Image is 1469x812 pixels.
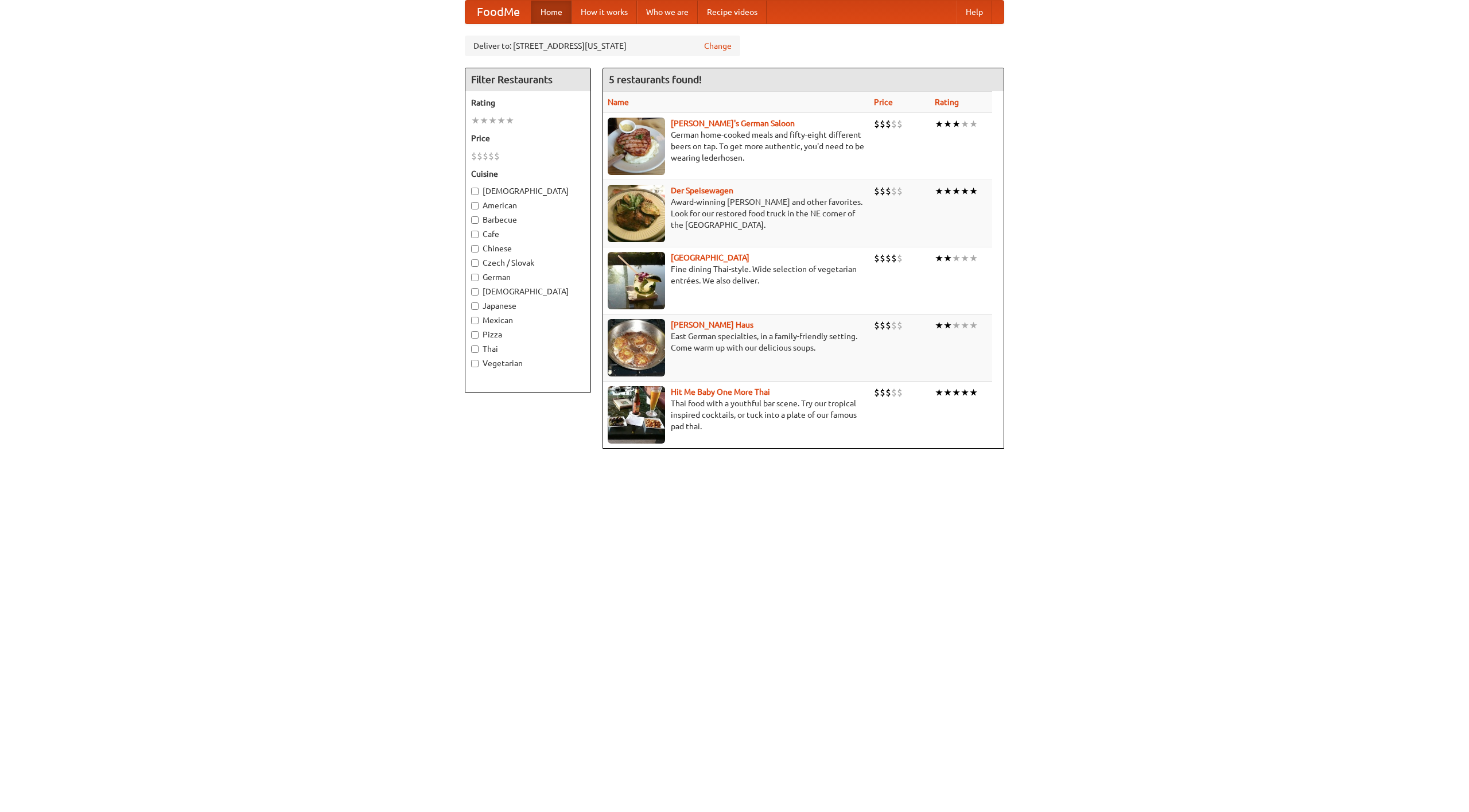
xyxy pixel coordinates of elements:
img: esthers.jpg [608,118,665,175]
li: $ [874,118,880,130]
li: ★ [943,386,952,399]
a: Recipe videos [698,1,767,24]
a: How it works [572,1,637,24]
li: $ [874,252,880,265]
input: [DEMOGRAPHIC_DATA] [471,288,479,296]
li: $ [488,150,494,162]
input: Thai [471,345,479,353]
li: $ [880,118,885,130]
li: $ [471,150,477,162]
input: Pizza [471,331,479,339]
li: ★ [943,252,952,265]
li: ★ [935,185,943,197]
a: Name [608,98,629,107]
li: $ [880,185,885,197]
li: ★ [943,319,952,332]
li: ★ [961,118,969,130]
li: ★ [969,319,978,332]
li: $ [477,150,483,162]
li: $ [874,185,880,197]
img: satay.jpg [608,252,665,309]
input: Cafe [471,231,479,238]
h5: Rating [471,97,585,108]
label: Cafe [471,228,585,240]
h5: Cuisine [471,168,585,180]
a: Der Speisewagen [671,186,733,195]
li: ★ [952,252,961,265]
label: Pizza [471,329,585,340]
img: speisewagen.jpg [608,185,665,242]
li: $ [874,319,880,332]
label: Chinese [471,243,585,254]
li: ★ [471,114,480,127]
li: ★ [969,118,978,130]
li: ★ [961,252,969,265]
li: ★ [952,185,961,197]
li: $ [891,319,897,332]
a: [GEOGRAPHIC_DATA] [671,253,749,262]
b: Hit Me Baby One More Thai [671,387,770,397]
li: $ [885,118,891,130]
li: $ [494,150,500,162]
li: ★ [943,185,952,197]
label: American [471,200,585,211]
a: Price [874,98,893,107]
li: $ [880,252,885,265]
li: ★ [935,118,943,130]
input: American [471,202,479,209]
label: Japanese [471,300,585,312]
li: ★ [952,118,961,130]
div: Deliver to: [STREET_ADDRESS][US_STATE] [465,36,740,56]
li: ★ [952,319,961,332]
input: German [471,274,479,281]
li: $ [891,118,897,130]
label: German [471,271,585,283]
li: ★ [935,252,943,265]
li: $ [897,252,903,265]
p: Thai food with a youthful bar scene. Try our tropical inspired cocktails, or tuck into a plate of... [608,398,865,432]
li: ★ [961,386,969,399]
a: [PERSON_NAME]'s German Saloon [671,119,795,128]
a: FoodMe [465,1,531,24]
a: Home [531,1,572,24]
li: $ [897,118,903,130]
li: $ [880,386,885,399]
li: ★ [935,319,943,332]
a: Help [957,1,992,24]
a: [PERSON_NAME] Haus [671,320,753,329]
h5: Price [471,133,585,144]
li: $ [897,319,903,332]
li: ★ [952,386,961,399]
li: ★ [497,114,506,127]
h4: Filter Restaurants [465,68,590,91]
li: ★ [969,252,978,265]
li: $ [885,185,891,197]
li: $ [885,319,891,332]
p: German home-cooked meals and fifty-eight different beers on tap. To get more authentic, you'd nee... [608,129,865,164]
input: Vegetarian [471,360,479,367]
a: Change [704,40,732,52]
label: Barbecue [471,214,585,226]
li: $ [885,252,891,265]
input: Czech / Slovak [471,259,479,267]
li: ★ [961,185,969,197]
ng-pluralize: 5 restaurants found! [609,74,702,85]
li: $ [891,386,897,399]
p: East German specialties, in a family-friendly setting. Come warm up with our delicious soups. [608,331,865,353]
label: [DEMOGRAPHIC_DATA] [471,185,585,197]
input: Mexican [471,317,479,324]
li: ★ [506,114,514,127]
p: Award-winning [PERSON_NAME] and other favorites. Look for our restored food truck in the NE corne... [608,196,865,231]
li: $ [885,386,891,399]
p: Fine dining Thai-style. Wide selection of vegetarian entrées. We also deliver. [608,263,865,286]
li: ★ [943,118,952,130]
label: Czech / Slovak [471,257,585,269]
li: $ [897,185,903,197]
li: ★ [488,114,497,127]
label: Thai [471,343,585,355]
label: Vegetarian [471,358,585,369]
li: $ [891,252,897,265]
